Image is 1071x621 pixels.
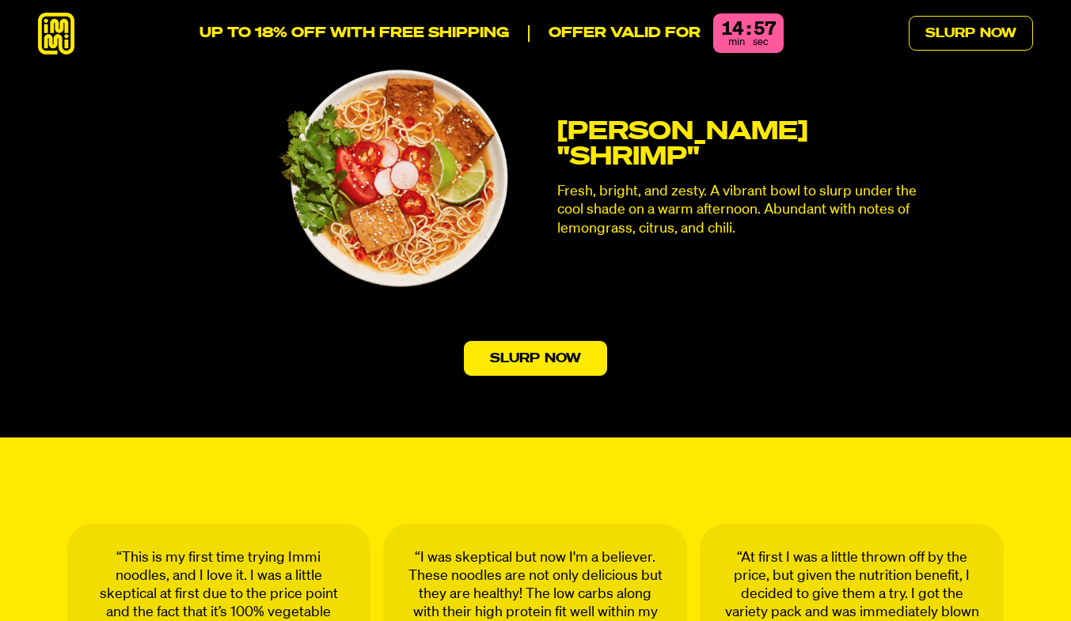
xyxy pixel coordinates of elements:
[909,16,1033,51] a: Slurp Now
[728,37,745,47] span: min
[753,37,769,47] span: sec
[464,341,607,376] a: Slurp Now
[721,20,743,39] div: 14
[199,25,509,43] p: Up to 18% off with free shipping
[278,61,515,297] img: TOM YUM
[557,183,932,238] p: Fresh, bright, and zesty. A vibrant bowl to slurp under the cool shade on a warm afternoon. Abund...
[746,20,750,39] div: :
[557,119,932,170] h3: [PERSON_NAME] "SHRIMP"
[754,20,776,39] div: 57
[528,25,701,43] p: Offer valid for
